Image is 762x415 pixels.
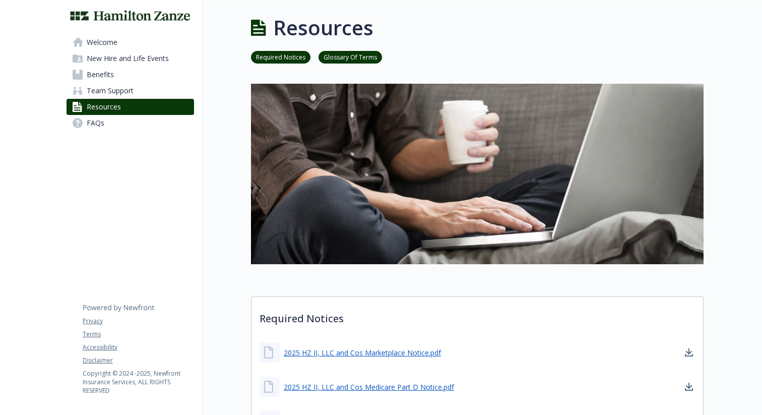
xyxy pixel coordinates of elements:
span: New Hire and Life Events [87,50,169,67]
a: 2025 HZ II, LLC and Cos Marketplace Notice.pdf [284,347,441,358]
a: Team Support [67,83,194,99]
h1: Resources [273,13,373,43]
a: download document [683,381,695,393]
a: Welcome [67,34,194,50]
a: Accessibility [83,343,194,352]
span: Benefits [87,67,114,83]
a: Required Notices [251,52,310,62]
span: Team Support [87,83,134,99]
a: New Hire and Life Events [67,50,194,67]
a: FAQs [67,115,194,131]
img: resources page banner [251,84,704,264]
a: Benefits [67,67,194,83]
a: Terms [83,330,194,339]
a: download document [683,346,695,359]
span: Resources [87,99,121,115]
p: Required Notices [251,297,703,334]
span: FAQs [87,115,104,131]
a: Disclaimer [83,356,194,365]
span: Welcome [87,34,117,50]
p: Copyright © 2024 - 2025 , Newfront Insurance Services, ALL RIGHTS RESERVED [83,369,194,395]
a: Glossary Of Terms [319,52,382,62]
a: Privacy [83,317,194,326]
a: Resources [67,99,194,115]
a: 2025 HZ II, LLC and Cos Medicare Part D Notice.pdf [284,382,454,392]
